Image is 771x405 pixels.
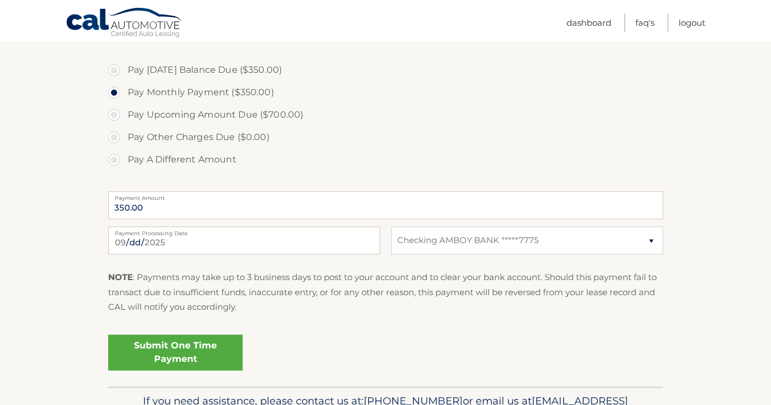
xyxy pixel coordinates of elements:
[108,104,663,126] label: Pay Upcoming Amount Due ($700.00)
[635,13,654,32] a: FAQ's
[108,148,663,171] label: Pay A Different Amount
[108,191,663,219] input: Payment Amount
[108,191,663,200] label: Payment Amount
[679,13,705,32] a: Logout
[108,334,243,370] a: Submit One Time Payment
[66,7,183,40] a: Cal Automotive
[566,13,611,32] a: Dashboard
[108,272,133,282] strong: NOTE
[108,126,663,148] label: Pay Other Charges Due ($0.00)
[108,81,663,104] label: Pay Monthly Payment ($350.00)
[108,226,380,254] input: Payment Date
[108,59,663,81] label: Pay [DATE] Balance Due ($350.00)
[108,226,380,235] label: Payment Processing Date
[108,270,663,314] p: : Payments may take up to 3 business days to post to your account and to clear your bank account....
